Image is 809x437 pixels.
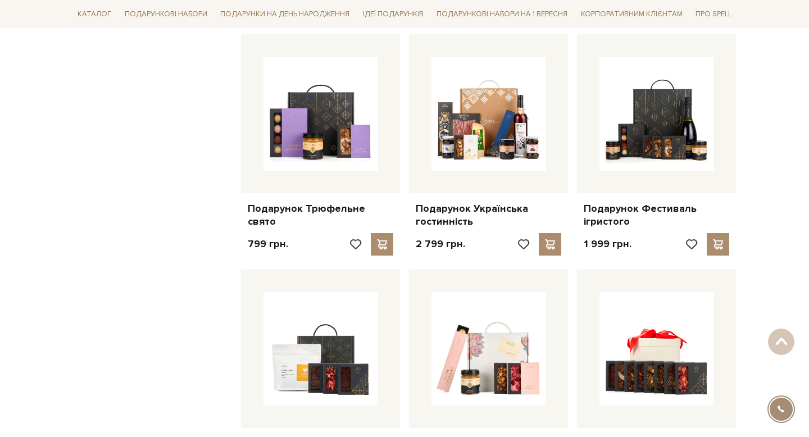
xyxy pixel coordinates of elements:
a: Подарунок Фестиваль ігристого [584,202,729,229]
a: Подарунок Трюфельне свято [248,202,393,229]
a: Каталог [73,6,116,23]
p: 799 грн. [248,238,288,251]
a: Ідеї подарунків [358,6,428,23]
a: Про Spell [691,6,736,23]
a: Подарункові набори [120,6,212,23]
a: Подарунки на День народження [216,6,354,23]
p: 1 999 грн. [584,238,631,251]
a: Подарунок Українська гостинність [416,202,561,229]
a: Корпоративним клієнтам [576,4,687,24]
p: 2 799 грн. [416,238,465,251]
a: Подарункові набори на 1 Вересня [432,4,572,24]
